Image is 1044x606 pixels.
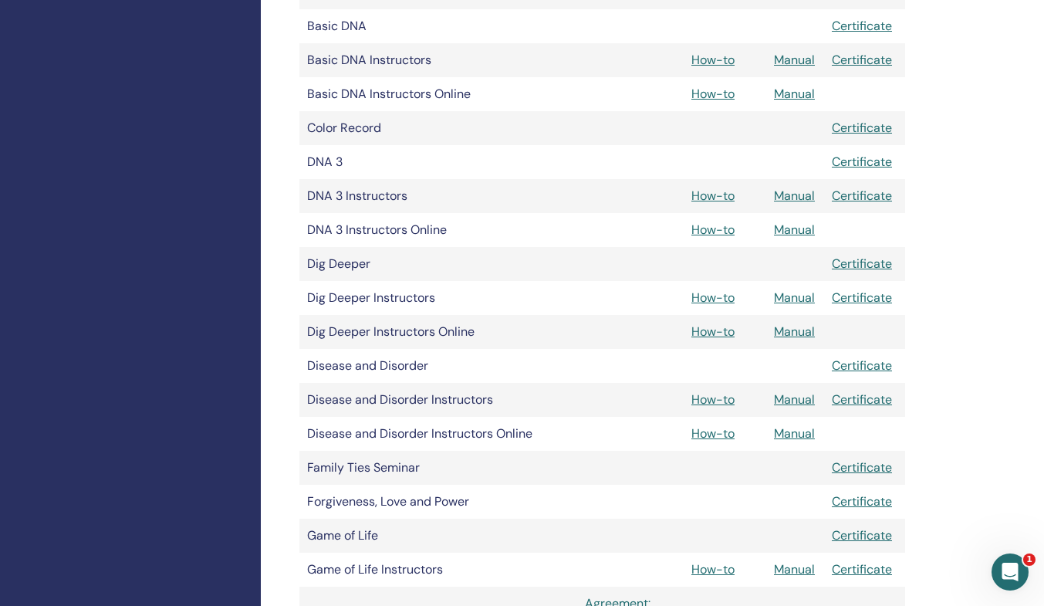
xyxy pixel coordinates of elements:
[691,561,735,577] a: How-to
[774,391,815,408] a: Manual
[691,425,735,442] a: How-to
[691,86,735,102] a: How-to
[299,43,577,77] td: Basic DNA Instructors
[299,145,577,179] td: DNA 3
[299,451,577,485] td: Family Ties Seminar
[299,9,577,43] td: Basic DNA
[832,459,892,476] a: Certificate
[691,188,735,204] a: How-to
[832,256,892,272] a: Certificate
[774,289,815,306] a: Manual
[299,247,577,281] td: Dig Deeper
[832,391,892,408] a: Certificate
[299,281,577,315] td: Dig Deeper Instructors
[774,188,815,204] a: Manual
[832,289,892,306] a: Certificate
[992,554,1029,591] iframe: Intercom live chat
[774,425,815,442] a: Manual
[832,154,892,170] a: Certificate
[299,315,577,349] td: Dig Deeper Instructors Online
[774,561,815,577] a: Manual
[299,77,577,111] td: Basic DNA Instructors Online
[299,383,577,417] td: Disease and Disorder Instructors
[832,120,892,136] a: Certificate
[774,323,815,340] a: Manual
[774,86,815,102] a: Manual
[832,527,892,543] a: Certificate
[691,289,735,306] a: How-to
[691,323,735,340] a: How-to
[299,213,577,247] td: DNA 3 Instructors Online
[832,188,892,204] a: Certificate
[691,222,735,238] a: How-to
[832,52,892,68] a: Certificate
[299,349,577,383] td: Disease and Disorder
[1023,554,1036,566] span: 1
[691,52,735,68] a: How-to
[691,391,735,408] a: How-to
[299,179,577,213] td: DNA 3 Instructors
[299,485,577,519] td: Forgiveness, Love and Power
[299,111,577,145] td: Color Record
[299,553,577,587] td: Game of Life Instructors
[832,561,892,577] a: Certificate
[299,519,577,553] td: Game of Life
[832,357,892,374] a: Certificate
[832,18,892,34] a: Certificate
[832,493,892,510] a: Certificate
[299,417,577,451] td: Disease and Disorder Instructors Online
[774,222,815,238] a: Manual
[774,52,815,68] a: Manual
